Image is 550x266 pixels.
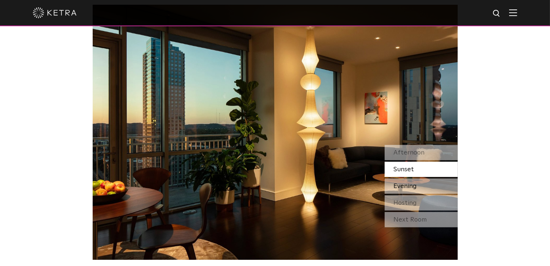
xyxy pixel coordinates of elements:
div: Next Room [385,212,458,227]
span: Hosting [394,200,417,206]
img: Hamburger%20Nav.svg [509,9,517,16]
img: search icon [492,9,501,18]
img: ketra-logo-2019-white [33,7,77,18]
img: SS_HBD_LivingRoom_Desktop_02 [93,5,458,260]
span: Sunset [394,166,414,173]
span: Afternoon [394,149,425,156]
span: Evening [394,183,417,189]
